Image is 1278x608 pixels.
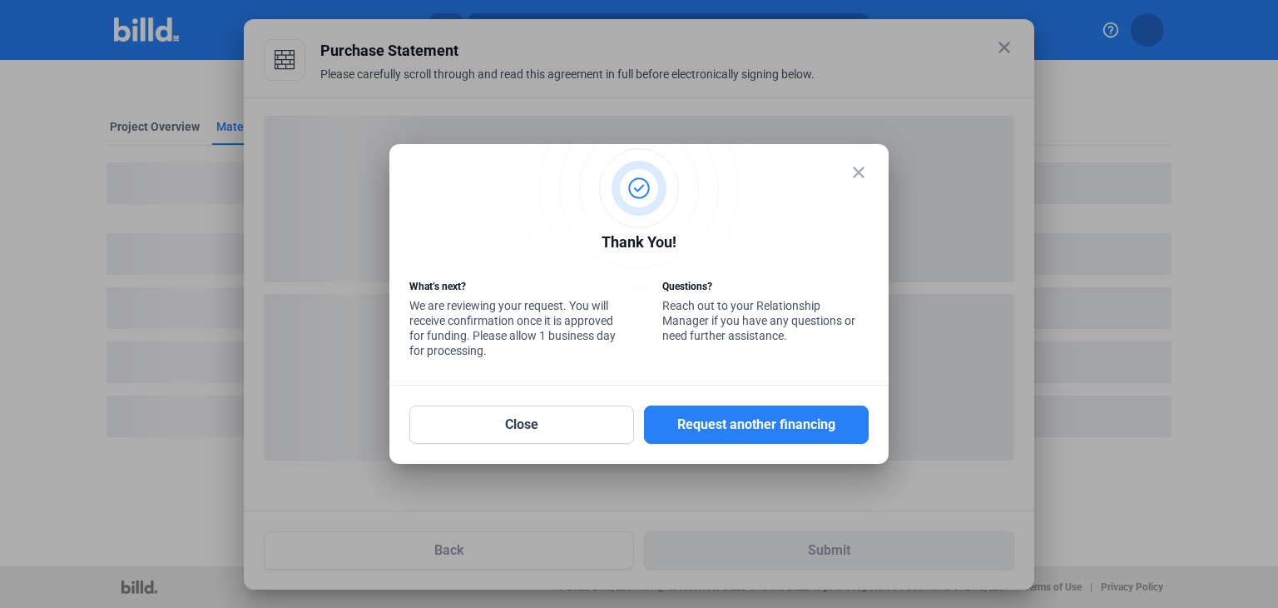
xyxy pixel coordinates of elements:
button: Request another financing [644,406,869,444]
div: What’s next? [409,279,616,298]
mat-icon: close [849,162,869,182]
div: We are reviewing your request. You will receive confirmation once it is approved for funding. Ple... [409,279,616,362]
div: Thank You! [409,231,869,258]
button: Close [409,406,634,444]
div: Reach out to your Relationship Manager if you have any questions or need further assistance. [662,279,869,347]
div: Questions? [662,279,869,298]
